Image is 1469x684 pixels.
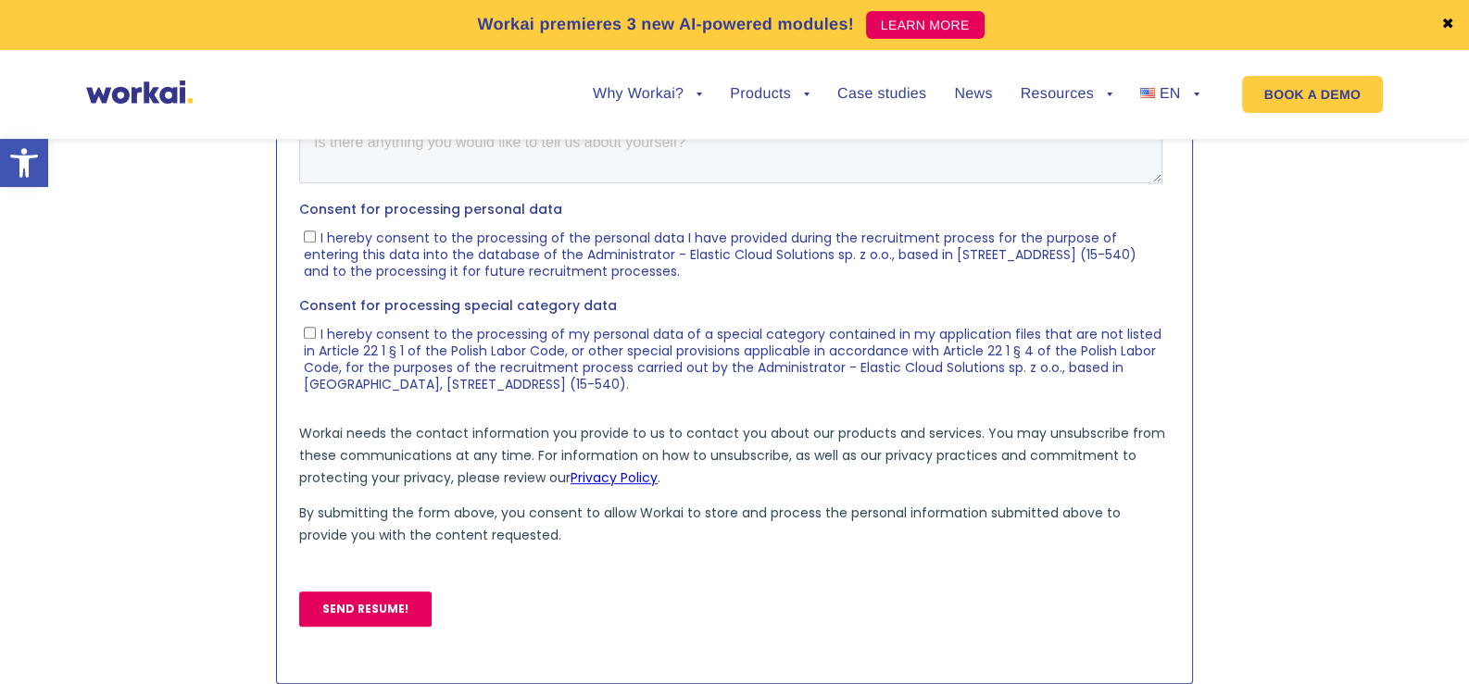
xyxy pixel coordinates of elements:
a: Products [730,87,810,102]
a: Case studies [837,87,926,102]
a: Why Workai? [593,87,702,102]
a: ✖ [1441,18,1454,32]
a: BOOK A DEMO [1242,76,1383,113]
a: LEARN MORE [866,11,985,39]
input: I hereby consent to the processing of my personal data of a special category contained in my appl... [5,606,17,618]
input: I hereby consent to the processing of the personal data I have provided during the recruitment pr... [5,510,17,522]
span: EN [1160,86,1181,102]
a: Resources [1021,87,1112,102]
span: I hereby consent to the processing of my personal data of a special category contained in my appl... [5,604,862,673]
span: Mobile phone number [435,76,584,94]
input: Phone [435,98,863,135]
a: News [954,87,992,102]
input: Last name [435,22,863,59]
p: Workai premieres 3 new AI-powered modules! [477,12,854,37]
span: I hereby consent to the processing of the personal data I have provided during the recruitment pr... [5,508,837,560]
